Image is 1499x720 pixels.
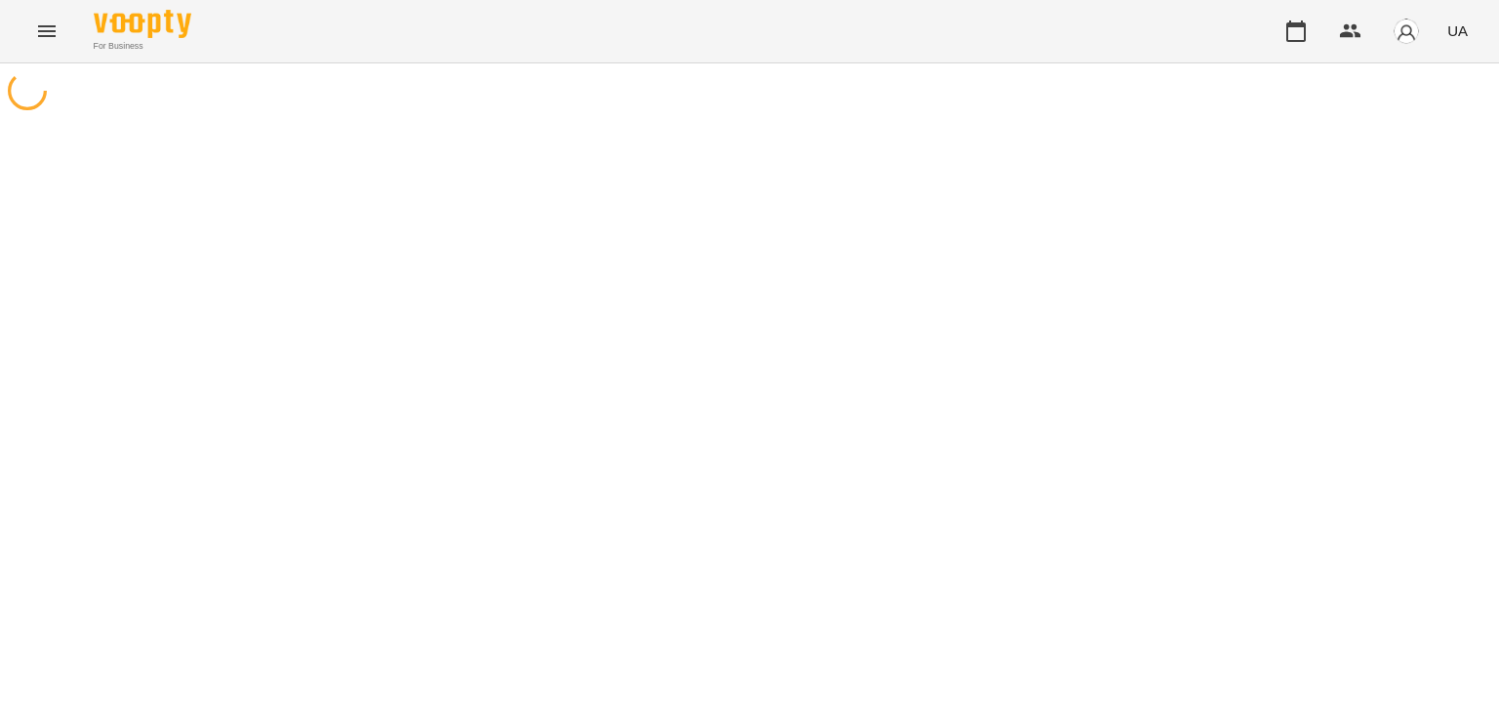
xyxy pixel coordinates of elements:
[1393,18,1420,45] img: avatar_s.png
[23,8,70,55] button: Menu
[1447,20,1468,41] span: UA
[1439,13,1476,49] button: UA
[94,40,191,53] span: For Business
[94,10,191,38] img: Voopty Logo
